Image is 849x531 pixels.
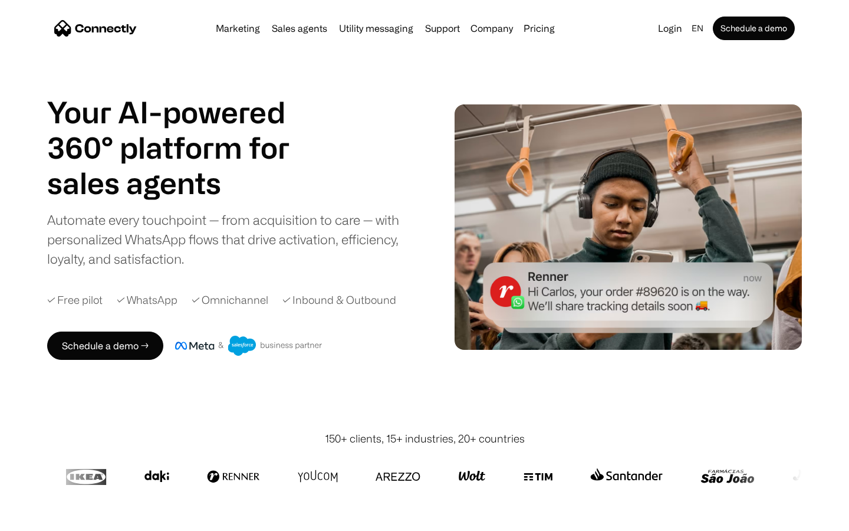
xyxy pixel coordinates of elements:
[47,94,318,165] h1: Your AI-powered 360° platform for
[47,292,103,308] div: ✓ Free pilot
[47,165,318,201] h1: sales agents
[519,24,560,33] a: Pricing
[267,24,332,33] a: Sales agents
[211,24,265,33] a: Marketing
[12,509,71,527] aside: Language selected: English
[334,24,418,33] a: Utility messaging
[713,17,795,40] a: Schedule a demo
[470,20,513,37] div: Company
[192,292,268,308] div: ✓ Omnichannel
[47,332,163,360] a: Schedule a demo →
[692,20,703,37] div: en
[282,292,396,308] div: ✓ Inbound & Outbound
[117,292,177,308] div: ✓ WhatsApp
[653,20,687,37] a: Login
[325,431,525,447] div: 150+ clients, 15+ industries, 20+ countries
[47,210,419,268] div: Automate every touchpoint — from acquisition to care — with personalized WhatsApp flows that driv...
[175,336,323,356] img: Meta and Salesforce business partner badge.
[420,24,465,33] a: Support
[24,510,71,527] ul: Language list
